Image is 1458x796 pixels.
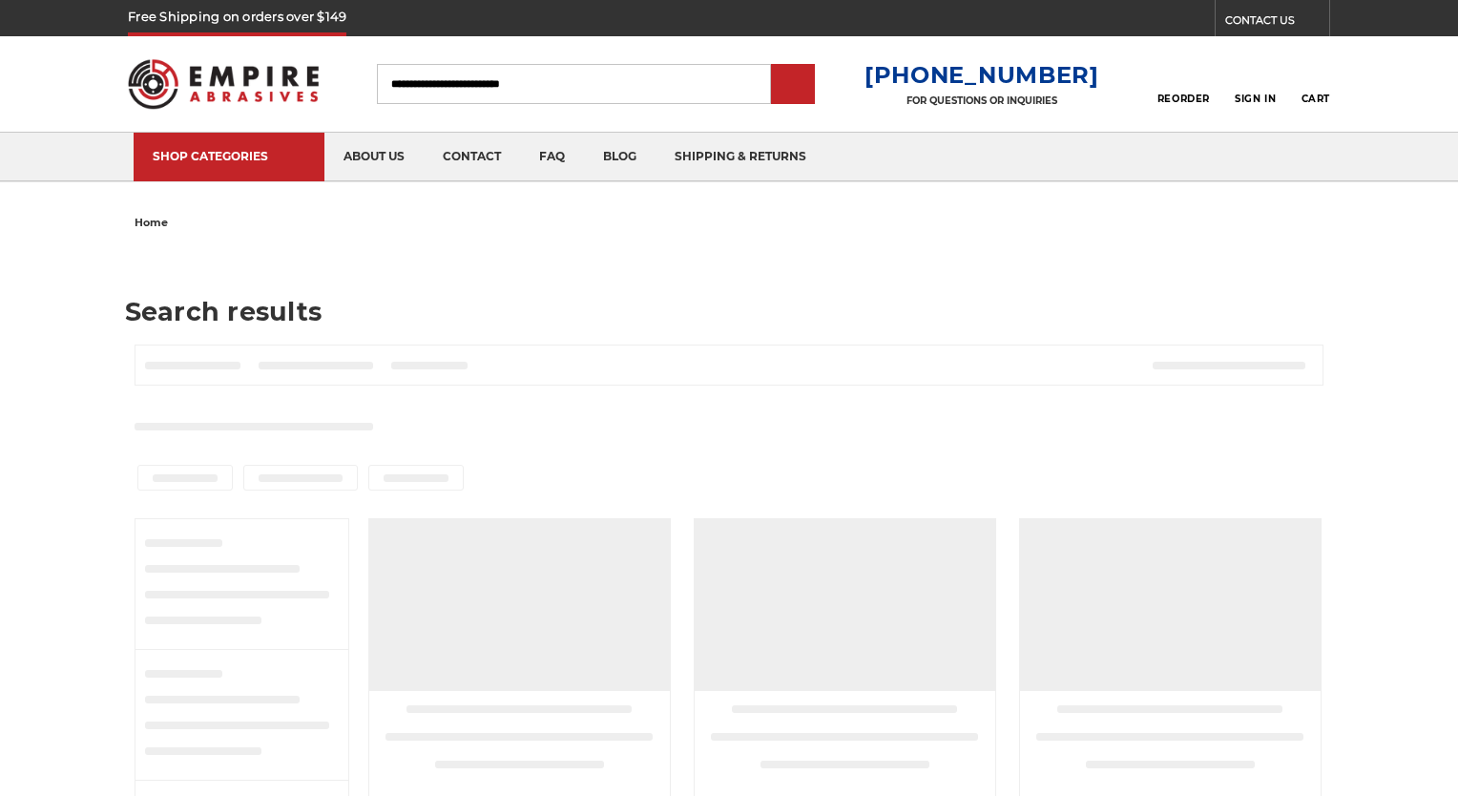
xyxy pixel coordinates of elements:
[153,149,305,163] div: SHOP CATEGORIES
[1235,93,1276,105] span: Sign In
[864,61,1099,89] a: [PHONE_NUMBER]
[1225,10,1329,36] a: CONTACT US
[1157,93,1210,105] span: Reorder
[324,133,424,181] a: about us
[1157,63,1210,104] a: Reorder
[1302,93,1330,105] span: Cart
[774,66,812,104] input: Submit
[1302,63,1330,105] a: Cart
[520,133,584,181] a: faq
[135,216,168,229] span: home
[864,94,1099,107] p: FOR QUESTIONS OR INQUIRIES
[656,133,825,181] a: shipping & returns
[128,47,319,121] img: Empire Abrasives
[584,133,656,181] a: blog
[424,133,520,181] a: contact
[125,299,1334,325] h1: Search results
